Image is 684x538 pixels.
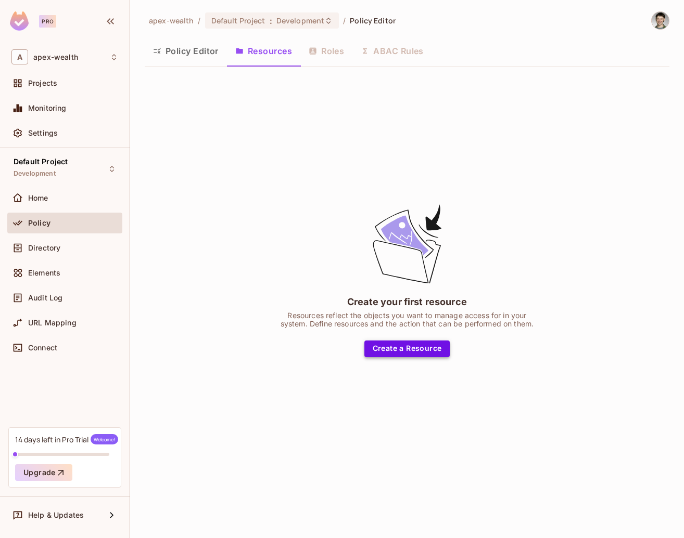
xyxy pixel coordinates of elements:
span: Default Project [211,16,265,25]
span: Policy [28,219,50,227]
div: Resources reflect the objects you want to manage access for in your system. Define resources and ... [277,311,537,328]
span: Default Project [14,158,68,166]
span: Help & Updates [28,511,84,519]
span: Development [14,169,56,178]
span: : [269,17,273,25]
button: Resources [227,38,300,64]
span: Policy Editor [350,16,396,25]
li: / [198,16,200,25]
span: the active workspace [149,16,194,25]
span: Settings [28,129,58,137]
span: Monitoring [28,104,67,112]
li: / [343,16,346,25]
span: URL Mapping [28,319,77,327]
span: Directory [28,244,60,252]
span: Elements [28,269,60,277]
span: Projects [28,79,57,87]
span: Audit Log [28,294,62,302]
img: Drew Chibib [652,12,669,29]
button: Upgrade [15,464,72,481]
button: Create a Resource [364,340,450,357]
span: Connect [28,344,57,352]
span: Welcome! [91,434,118,444]
span: A [11,49,28,64]
span: Workspace: apex-wealth [33,53,78,61]
div: Create your first resource [347,295,467,308]
img: SReyMgAAAABJRU5ErkJggg== [10,11,29,31]
button: Policy Editor [145,38,227,64]
div: Pro [39,15,56,28]
div: 14 days left in Pro Trial [15,434,118,444]
span: Home [28,194,48,202]
span: Development [276,16,324,25]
